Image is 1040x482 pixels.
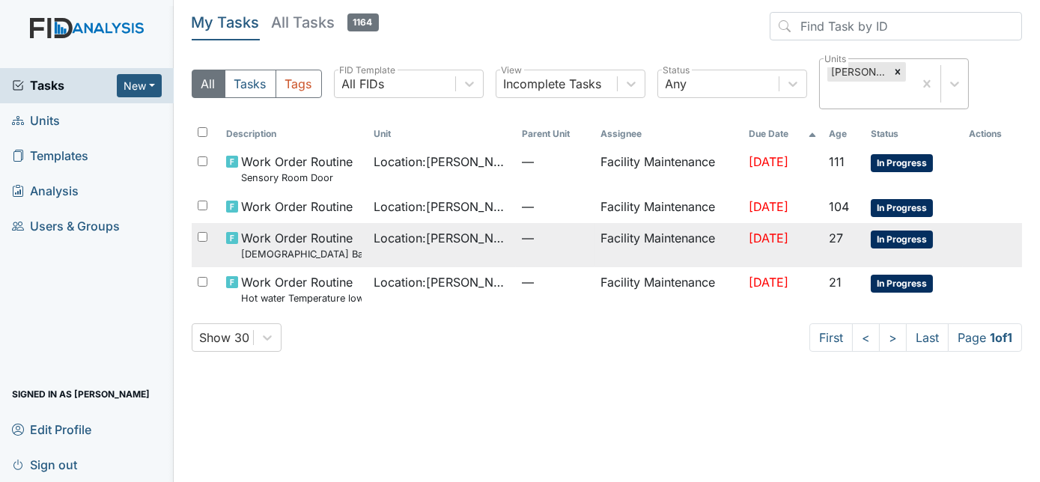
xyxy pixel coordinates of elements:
span: Work Order Routine Sensory Room Door [241,153,353,185]
nav: task-pagination [809,323,1022,352]
a: Last [906,323,949,352]
span: Location : [PERSON_NAME] [374,273,510,291]
span: Units [12,109,60,132]
button: Tasks [225,70,276,98]
strong: 1 of 1 [990,330,1012,345]
span: [DATE] [749,231,788,245]
span: — [522,273,589,291]
th: Toggle SortBy [743,121,823,147]
th: Toggle SortBy [368,121,516,147]
button: Tags [276,70,322,98]
h5: My Tasks [192,12,260,33]
small: Hot water Temperature low [241,291,362,305]
span: In Progress [871,154,933,172]
span: Sign out [12,453,77,476]
a: Tasks [12,76,117,94]
td: Facility Maintenance [594,192,743,223]
span: Analysis [12,180,79,203]
small: Sensory Room Door [241,171,353,185]
td: Facility Maintenance [594,267,743,311]
span: Location : [PERSON_NAME] [374,198,510,216]
button: All [192,70,225,98]
div: Type filter [192,70,322,98]
span: Users & Groups [12,215,120,238]
a: > [879,323,907,352]
span: In Progress [871,275,933,293]
th: Toggle SortBy [823,121,866,147]
span: Location : [PERSON_NAME] [374,229,510,247]
input: Find Task by ID [770,12,1022,40]
span: [DATE] [749,275,788,290]
span: In Progress [871,199,933,217]
button: New [117,74,162,97]
h5: All Tasks [272,12,379,33]
span: Templates [12,144,88,168]
div: All FIDs [342,75,385,93]
span: 1164 [347,13,379,31]
span: In Progress [871,231,933,248]
th: Assignee [594,121,743,147]
span: 21 [829,275,842,290]
input: Toggle All Rows Selected [198,127,207,137]
span: [DATE] [749,154,788,169]
td: Facility Maintenance [594,223,743,267]
span: Signed in as [PERSON_NAME] [12,382,150,406]
span: Work Order Routine Hot water Temperature low [241,273,362,305]
span: Work Order Routine [241,198,353,216]
a: First [809,323,853,352]
span: Page [948,323,1022,352]
div: Incomplete Tasks [504,75,602,93]
span: — [522,153,589,171]
td: Facility Maintenance [594,147,743,191]
small: [DEMOGRAPHIC_DATA] Bathroom Faucet and Plumbing [241,247,362,261]
span: 111 [829,154,845,169]
span: 104 [829,199,849,214]
th: Toggle SortBy [220,121,368,147]
span: Edit Profile [12,418,91,441]
span: Location : [PERSON_NAME] [374,153,510,171]
span: 27 [829,231,843,245]
div: Show 30 [200,329,250,347]
a: < [852,323,880,352]
th: Actions [963,121,1022,147]
span: [DATE] [749,199,788,214]
div: Any [666,75,687,93]
span: — [522,229,589,247]
th: Toggle SortBy [865,121,962,147]
div: [PERSON_NAME] [827,62,890,82]
span: Work Order Routine Ladies Bathroom Faucet and Plumbing [241,229,362,261]
span: — [522,198,589,216]
th: Toggle SortBy [516,121,594,147]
